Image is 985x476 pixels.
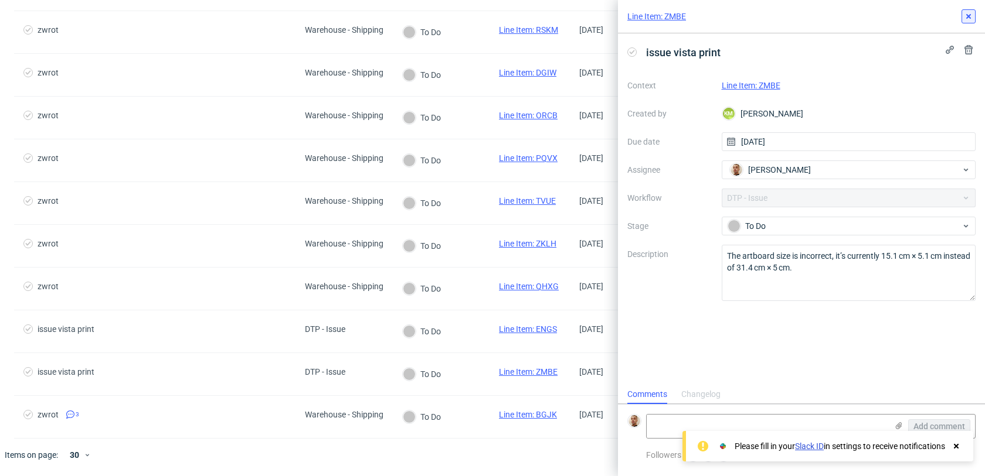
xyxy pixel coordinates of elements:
div: To Do [403,154,441,167]
div: zwrot [38,196,59,206]
div: To Do [403,69,441,81]
div: Warehouse - Shipping [305,410,383,419]
div: [PERSON_NAME] [722,104,976,123]
div: Warehouse - Shipping [305,239,383,248]
a: Line Item: ZMBE [627,11,686,22]
a: Line Item: ZMBE [722,81,780,90]
span: [PERSON_NAME] [748,164,811,176]
div: Please fill in your in settings to receive notifications [735,440,945,452]
img: Slack [717,440,729,452]
a: Line Item: ZKLH [499,239,556,248]
span: [DATE] [579,239,603,248]
div: 30 [63,447,84,463]
div: DTP - Issue [305,367,345,376]
img: Bartłomiej Leśniczuk [629,415,640,427]
figcaption: KM [723,108,735,119]
span: [DATE] [579,25,603,35]
span: Items on page: [5,449,58,461]
div: To Do [403,26,441,39]
span: [DATE] [579,367,603,376]
span: Followers [646,450,681,460]
a: Line Item: QHXG [499,282,559,291]
span: [DATE] [579,68,603,77]
div: zwrot [38,68,59,77]
div: zwrot [38,153,59,163]
label: Context [627,78,712,93]
div: DTP - Issue [305,324,345,334]
span: issue vista print [641,43,725,62]
div: Comments [627,385,667,404]
div: Warehouse - Shipping [305,153,383,163]
div: Warehouse - Shipping [305,282,383,291]
div: issue vista print [38,367,94,376]
div: To Do [403,111,441,124]
div: Warehouse - Shipping [305,111,383,120]
div: Warehouse - Shipping [305,25,383,35]
label: Assignee [627,163,712,177]
a: Line Item: ORCB [499,111,558,120]
div: To Do [403,410,441,423]
div: zwrot [38,410,59,419]
span: 3 [76,410,79,419]
div: issue vista print [38,324,94,334]
div: Warehouse - Shipping [305,68,383,77]
a: Line Item: BGJK [499,410,557,419]
span: [DATE] [579,282,603,291]
div: To Do [403,325,441,338]
div: To Do [403,239,441,252]
label: Description [627,247,712,299]
div: Changelog [681,385,721,404]
div: zwrot [38,239,59,248]
label: Due date [627,135,712,149]
div: zwrot [38,282,59,291]
span: [DATE] [579,196,603,206]
a: Line Item: PQVX [499,153,558,163]
div: zwrot [38,111,59,120]
a: Line Item: ZMBE [499,367,558,376]
label: Created by [627,107,712,121]
div: To Do [403,197,441,210]
div: To Do [403,282,441,295]
a: Line Item: ENGS [499,324,557,334]
label: Workflow [627,191,712,205]
a: Line Item: DGIW [499,68,556,77]
label: Stage [627,219,712,233]
img: Bartłomiej Leśniczuk [731,164,742,176]
div: To Do [403,368,441,381]
div: To Do [728,220,961,232]
textarea: The artboard size is incorrect, it’s currently 15.1 cm × 5.1 cm instead of 31.4 cm × 5 cm. [722,245,976,301]
span: [DATE] [579,410,603,419]
span: [DATE] [579,324,603,334]
div: zwrot [38,25,59,35]
span: [DATE] [579,153,603,163]
a: Line Item: RSKM [499,25,558,35]
div: Warehouse - Shipping [305,196,383,206]
a: Slack ID [795,441,824,451]
span: [DATE] [579,111,603,120]
a: Line Item: TVUE [499,196,556,206]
